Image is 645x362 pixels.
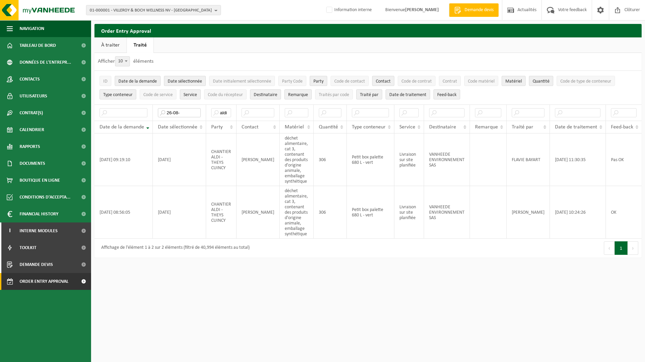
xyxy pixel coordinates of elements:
[20,206,58,222] span: Financial History
[512,124,533,130] span: Traité par
[398,76,436,86] button: Code de contratCode de contrat: Activate to sort
[20,88,47,104] span: Utilisateurs
[557,76,615,86] button: Code de type de conteneurCode de type de conteneur: Activate to sort
[20,256,53,273] span: Demande devis
[468,79,495,84] span: Code matériel
[140,89,176,99] button: Code de serviceCode de service: Activate to sort
[310,76,327,86] button: PartyParty: Activate to sort
[313,79,324,84] span: Party
[475,124,498,130] span: Remarque
[394,186,424,239] td: Livraison sur site planifiée
[507,186,550,239] td: [PERSON_NAME]
[606,133,642,186] td: Pas OK
[606,186,642,239] td: OK
[20,273,68,290] span: Order entry approval
[100,89,136,99] button: Type conteneurType conteneur: Activate to sort
[98,242,250,254] div: Affichage de l'élément 1 à 2 sur 2 éléments (filtré de 40,994 éléments au total)
[86,5,221,15] button: 01-000001 - VILLEROY & BOCH WELLNESS NV - [GEOGRAPHIC_DATA]
[463,7,495,13] span: Demande devis
[168,79,202,84] span: Date sélectionnée
[314,186,347,239] td: 306
[90,5,212,16] span: 01-000001 - VILLEROY & BOCH WELLNESS NV - [GEOGRAPHIC_DATA]
[360,92,378,97] span: Traité par
[206,186,236,239] td: CHANTIER ALDI - THEYS CUINCY
[347,186,394,239] td: Petit box palette 680 L - vert
[20,37,56,54] span: Tableau de bord
[204,89,247,99] button: Code du récepteurCode du récepteur: Activate to sort
[94,186,153,239] td: [DATE] 08:56:05
[184,92,197,97] span: Service
[356,89,382,99] button: Traité parTraité par: Activate to sort
[464,76,498,86] button: Code matérielCode matériel: Activate to sort
[284,89,312,99] button: RemarqueRemarque: Activate to sort
[20,222,58,239] span: Interne modules
[20,71,40,88] span: Contacts
[389,92,426,97] span: Date de traitement
[352,124,386,130] span: Type conteneur
[505,79,522,84] span: Matériel
[206,133,236,186] td: CHANTIER ALDI - THEYS CUINCY
[153,186,206,239] td: [DATE]
[254,92,277,97] span: Destinataire
[103,79,108,84] span: ID
[555,124,597,130] span: Date de traitement
[100,124,144,130] span: Date de la demande
[20,189,71,206] span: Conditions d'accepta...
[211,124,223,130] span: Party
[314,133,347,186] td: 306
[208,92,243,97] span: Code du récepteur
[242,124,258,130] span: Contact
[236,133,280,186] td: [PERSON_NAME]
[394,133,424,186] td: Livraison sur site planifiée
[278,76,306,86] button: Party CodeParty Code: Activate to sort
[282,79,303,84] span: Party Code
[439,76,461,86] button: ContratContrat: Activate to sort
[437,92,456,97] span: Feed-back
[529,76,553,86] button: QuantitéQuantité: Activate to sort
[401,79,432,84] span: Code de contrat
[386,89,430,99] button: Date de traitementDate de traitement: Activate to sort
[604,241,615,255] button: Previous
[424,186,470,239] td: VANHEEDE ENVIRONNEMENT SAS
[280,186,313,239] td: déchet alimentaire, cat 3, contenant des produits d'origine animale, emballage synthétique
[153,133,206,186] td: [DATE]
[550,186,606,239] td: [DATE] 10:24:26
[372,76,394,86] button: ContactContact: Activate to sort
[347,133,394,186] td: Petit box palette 680 L - vert
[158,124,197,130] span: Date sélectionnée
[20,172,60,189] span: Boutique en ligne
[118,79,157,84] span: Date de la demande
[115,56,130,66] span: 10
[180,89,201,99] button: ServiceService: Activate to sort
[20,104,43,121] span: Contrat(s)
[399,124,415,130] span: Service
[285,124,304,130] span: Matériel
[236,186,280,239] td: [PERSON_NAME]
[560,79,611,84] span: Code de type de conteneur
[98,59,153,64] label: Afficher éléments
[449,3,499,17] a: Demande devis
[143,92,173,97] span: Code de service
[611,124,633,130] span: Feed-back
[20,155,45,172] span: Documents
[209,76,275,86] button: Date initialement sélectionnéeDate initialement sélectionnée: Activate to sort
[103,92,133,97] span: Type conteneur
[115,57,130,66] span: 10
[502,76,526,86] button: MatérielMatériel: Activate to sort
[94,133,153,186] td: [DATE] 09:19:10
[250,89,281,99] button: DestinataireDestinataire : Activate to sort
[331,76,369,86] button: Code de contactCode de contact: Activate to sort
[325,5,372,15] label: Information interne
[94,24,642,37] h2: Order Entry Approval
[319,92,349,97] span: Traités par code
[429,124,456,130] span: Destinataire
[315,89,353,99] button: Traités par codeTraités par code: Activate to sort
[507,133,550,186] td: FLAVIE BAYART
[376,79,391,84] span: Contact
[127,37,153,53] a: Traité
[100,76,111,86] button: IDID: Activate to sort
[164,76,206,86] button: Date sélectionnéeDate sélectionnée: Activate to sort
[115,76,161,86] button: Date de la demandeDate de la demande: Activate to remove sorting
[319,124,338,130] span: Quantité
[334,79,365,84] span: Code de contact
